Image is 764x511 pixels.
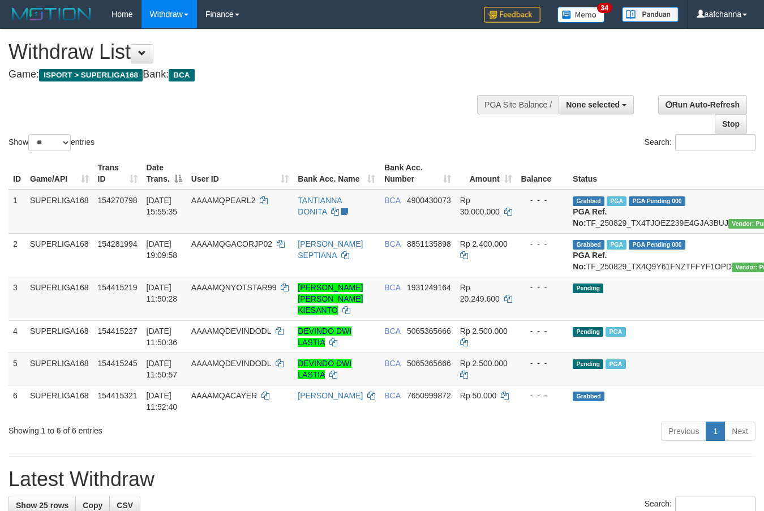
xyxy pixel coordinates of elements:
[460,391,497,400] span: Rp 50.000
[715,114,747,134] a: Stop
[407,359,451,368] span: Copy 5065365666 to clipboard
[147,283,178,303] span: [DATE] 11:50:28
[407,239,451,248] span: Copy 8851135898 to clipboard
[8,233,25,277] td: 2
[456,157,517,190] th: Amount: activate to sort column ascending
[98,391,138,400] span: 154415321
[384,359,400,368] span: BCA
[8,320,25,353] td: 4
[8,353,25,385] td: 5
[460,196,500,216] span: Rp 30.000.000
[39,69,143,81] span: ISPORT > SUPERLIGA168
[8,468,756,491] h1: Latest Withdraw
[28,134,71,151] select: Showentries
[559,95,634,114] button: None selected
[573,207,607,227] b: PGA Ref. No:
[83,501,102,510] span: Copy
[191,196,256,205] span: AAAAMQPEARL2
[517,157,569,190] th: Balance
[629,240,685,250] span: PGA Pending
[460,283,500,303] span: Rp 20.249.600
[147,196,178,216] span: [DATE] 15:55:35
[573,392,604,401] span: Grabbed
[8,134,95,151] label: Show entries
[407,283,451,292] span: Copy 1931249164 to clipboard
[606,327,625,337] span: Marked by aafsoycanthlai
[384,283,400,292] span: BCA
[597,3,612,13] span: 34
[8,69,498,80] h4: Game: Bank:
[98,196,138,205] span: 154270798
[298,391,363,400] a: [PERSON_NAME]
[25,353,93,385] td: SUPERLIGA168
[8,157,25,190] th: ID
[147,239,178,260] span: [DATE] 19:09:58
[147,391,178,411] span: [DATE] 11:52:40
[573,196,604,206] span: Grabbed
[622,7,679,22] img: panduan.png
[8,41,498,63] h1: Withdraw List
[191,327,271,336] span: AAAAMQDEVINDODL
[8,385,25,417] td: 6
[8,6,95,23] img: MOTION_logo.png
[25,277,93,320] td: SUPERLIGA168
[187,157,293,190] th: User ID: activate to sort column ascending
[407,327,451,336] span: Copy 5065365666 to clipboard
[25,385,93,417] td: SUPERLIGA168
[25,157,93,190] th: Game/API: activate to sort column ascending
[8,190,25,234] td: 1
[98,327,138,336] span: 154415227
[384,391,400,400] span: BCA
[566,100,620,109] span: None selected
[191,239,272,248] span: AAAAMQGACORJP02
[645,134,756,151] label: Search:
[98,359,138,368] span: 154415245
[573,359,603,369] span: Pending
[293,157,380,190] th: Bank Acc. Name: activate to sort column ascending
[384,327,400,336] span: BCA
[484,7,540,23] img: Feedback.jpg
[384,239,400,248] span: BCA
[675,134,756,151] input: Search:
[521,390,564,401] div: - - -
[706,422,725,441] a: 1
[169,69,194,81] span: BCA
[16,501,68,510] span: Show 25 rows
[98,239,138,248] span: 154281994
[607,196,626,206] span: Marked by aafmaleo
[658,95,747,114] a: Run Auto-Refresh
[298,327,351,347] a: DEVINDO DWI LASTIA
[557,7,605,23] img: Button%20Memo.svg
[93,157,142,190] th: Trans ID: activate to sort column ascending
[629,196,685,206] span: PGA Pending
[25,233,93,277] td: SUPERLIGA168
[8,420,310,436] div: Showing 1 to 6 of 6 entries
[407,196,451,205] span: Copy 4900430073 to clipboard
[607,240,626,250] span: Marked by aafnonsreyleab
[460,359,508,368] span: Rp 2.500.000
[117,501,133,510] span: CSV
[25,320,93,353] td: SUPERLIGA168
[724,422,756,441] a: Next
[521,358,564,369] div: - - -
[460,327,508,336] span: Rp 2.500.000
[521,238,564,250] div: - - -
[384,196,400,205] span: BCA
[407,391,451,400] span: Copy 7650999872 to clipboard
[573,251,607,271] b: PGA Ref. No:
[521,282,564,293] div: - - -
[380,157,456,190] th: Bank Acc. Number: activate to sort column ascending
[298,359,351,379] a: DEVINDO DWI LASTIA
[573,284,603,293] span: Pending
[521,325,564,337] div: - - -
[142,157,187,190] th: Date Trans.: activate to sort column descending
[98,283,138,292] span: 154415219
[191,283,277,292] span: AAAAMQNYOTSTAR99
[191,391,257,400] span: AAAAMQACAYER
[298,196,342,216] a: TANTIANNA DONITA
[147,359,178,379] span: [DATE] 11:50:57
[147,327,178,347] span: [DATE] 11:50:36
[606,359,625,369] span: Marked by aafsoycanthlai
[477,95,559,114] div: PGA Site Balance /
[298,283,363,315] a: [PERSON_NAME] [PERSON_NAME] KIESANTO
